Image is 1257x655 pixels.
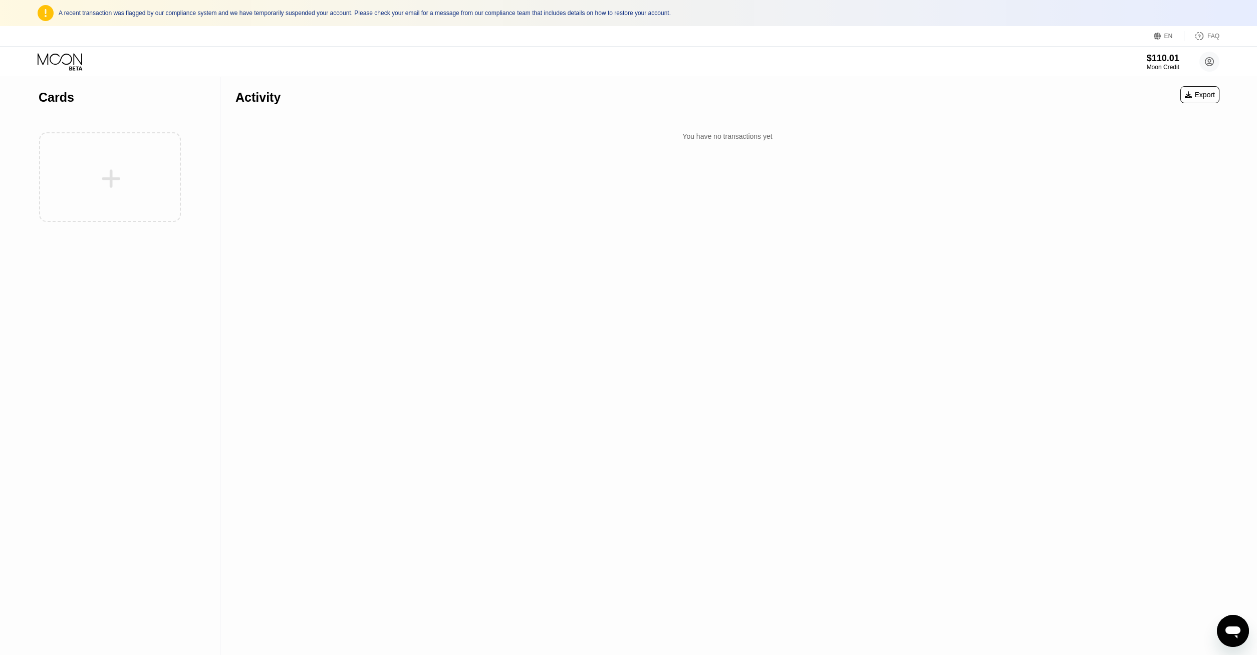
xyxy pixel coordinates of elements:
[1147,53,1179,64] div: $110.01
[39,90,74,105] div: Cards
[1185,91,1215,99] div: Export
[59,10,1219,17] div: A recent transaction was flagged by our compliance system and we have temporarily suspended your ...
[235,90,281,105] div: Activity
[1180,86,1219,103] div: Export
[1147,64,1179,71] div: Moon Credit
[1207,33,1219,40] div: FAQ
[1217,615,1249,647] iframe: Button to launch messaging window
[1147,53,1179,71] div: $110.01Moon Credit
[235,127,1219,145] div: You have no transactions yet
[1154,31,1184,41] div: EN
[1184,31,1219,41] div: FAQ
[1164,33,1173,40] div: EN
